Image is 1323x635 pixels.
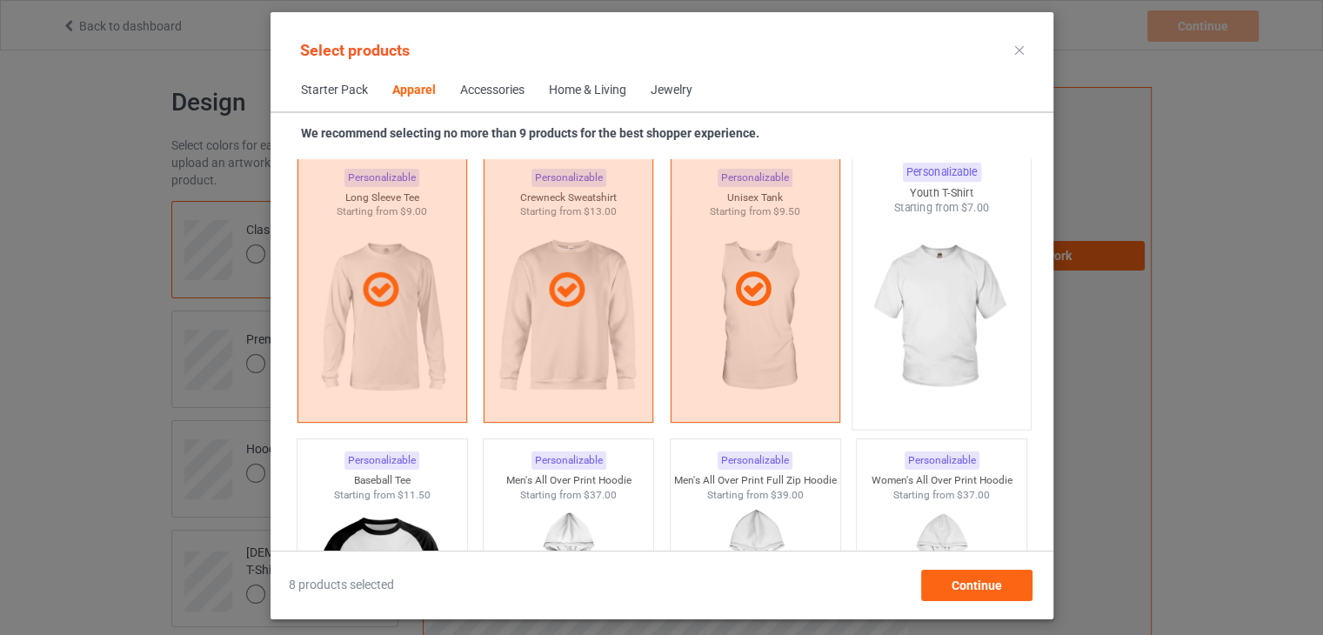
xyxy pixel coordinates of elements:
span: 8 products selected [289,577,394,594]
div: Personalizable [904,451,979,470]
strong: We recommend selecting no more than 9 products for the best shopper experience. [301,126,759,140]
div: Apparel [392,82,436,99]
span: $37.00 [957,489,990,501]
div: Starting from [484,488,653,503]
div: Accessories [460,82,525,99]
div: Personalizable [344,451,419,470]
span: Continue [951,578,1001,592]
span: Select products [300,41,410,59]
div: Jewelry [651,82,692,99]
span: $37.00 [584,489,617,501]
div: Men's All Over Print Full Zip Hoodie [670,473,839,488]
div: Personalizable [531,451,605,470]
div: Starting from [857,488,1026,503]
span: $11.50 [397,489,430,501]
img: regular.jpg [859,216,1023,420]
div: Personalizable [718,451,792,470]
div: Personalizable [902,163,980,182]
div: Starting from [852,200,1031,215]
div: Starting from [670,488,839,503]
span: $39.00 [770,489,803,501]
span: $7.00 [960,201,989,214]
span: Starter Pack [289,70,380,111]
div: Starting from [297,488,466,503]
div: Continue [920,570,1032,601]
div: Women's All Over Print Hoodie [857,473,1026,488]
div: Youth T-Shirt [852,185,1031,200]
div: Men's All Over Print Hoodie [484,473,653,488]
div: Home & Living [549,82,626,99]
div: Baseball Tee [297,473,466,488]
